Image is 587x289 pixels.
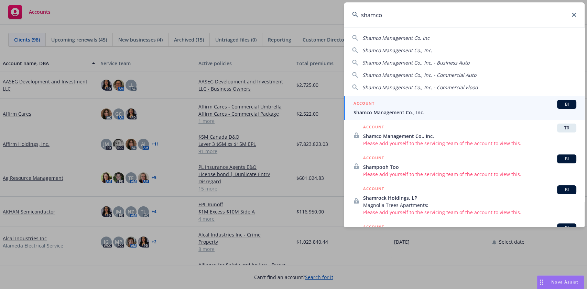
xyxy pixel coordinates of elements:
[363,140,576,147] span: Please add yourself to the servicing team of the account to view this.
[363,194,576,201] span: Shamrock Holdings, LP
[344,96,585,120] a: ACCOUNTBIShamco Management Co., Inc.
[537,275,584,289] button: Nova Assist
[560,125,574,131] span: TR
[363,201,576,209] span: Magnolia Trees Apartments;
[363,124,384,132] h5: ACCOUNT
[354,100,374,108] h5: ACCOUNT
[362,47,432,54] span: Shamco Management Co., Inc.
[537,276,546,289] div: Drag to move
[560,225,574,231] span: BI
[363,154,384,163] h5: ACCOUNT
[362,59,469,66] span: Shamco Management Co., Inc. - Business Auto
[344,151,585,182] a: ACCOUNTBIShampooh TooPlease add yourself to the servicing team of the account to view this.
[363,163,576,171] span: Shampooh Too
[363,223,384,232] h5: ACCOUNT
[344,220,585,251] a: ACCOUNTBI
[363,209,576,216] span: Please add yourself to the servicing team of the account to view this.
[362,72,476,78] span: Shamco Management Co., Inc. - Commercial Auto
[344,120,585,151] a: ACCOUNTTRShamco Management Co., Inc.Please add yourself to the servicing team of the account to v...
[551,279,578,285] span: Nova Assist
[344,2,585,27] input: Search...
[363,132,576,140] span: Shamco Management Co., Inc.
[560,187,574,193] span: BI
[560,156,574,162] span: BI
[560,101,574,107] span: BI
[363,171,576,178] span: Please add yourself to the servicing team of the account to view this.
[354,109,576,116] span: Shamco Management Co., Inc.
[344,182,585,220] a: ACCOUNTBIShamrock Holdings, LPMagnolia Trees Apartments;Please add yourself to the servicing team...
[362,35,430,41] span: Shamco Management Co. Inc
[362,84,478,91] span: Shamco Management Co., Inc. - Commercial Flood
[363,185,384,194] h5: ACCOUNT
